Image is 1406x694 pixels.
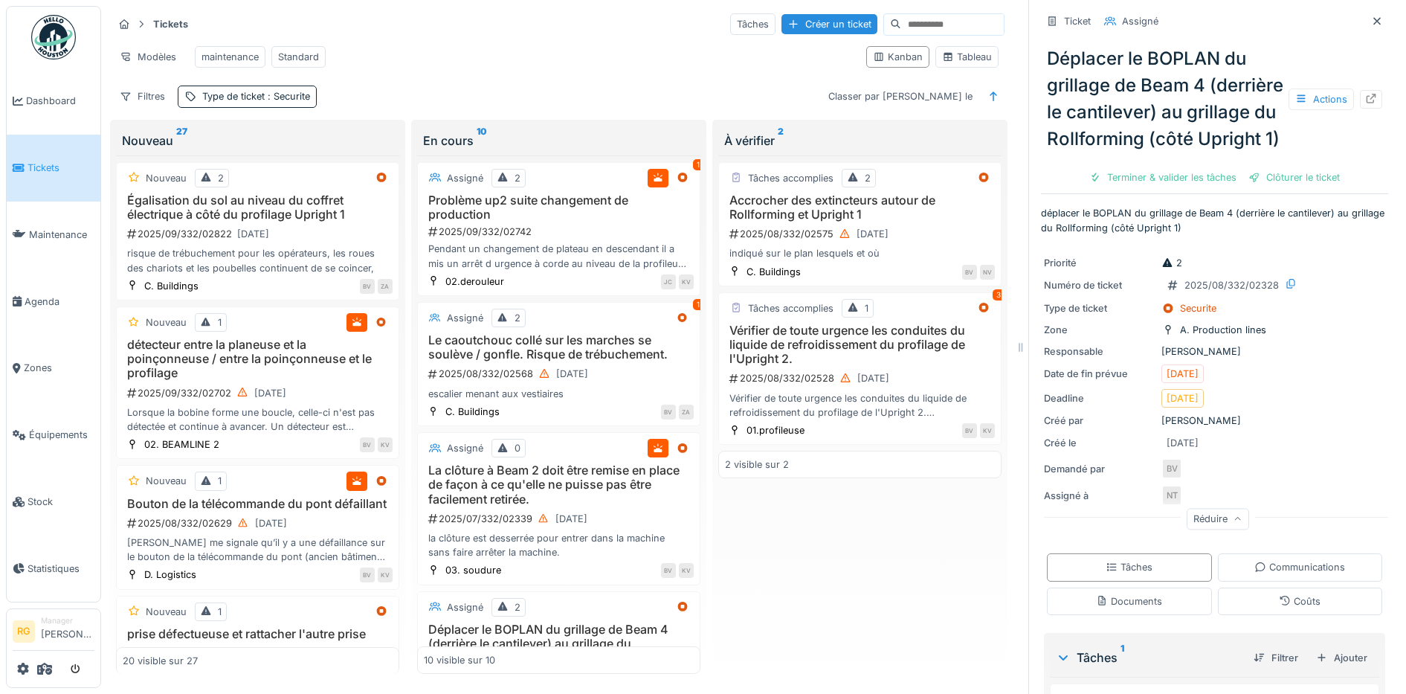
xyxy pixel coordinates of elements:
[427,510,694,528] div: 2025/07/332/02339
[746,423,804,437] div: 01.profileuse
[857,371,889,385] div: [DATE]
[679,274,694,289] div: KV
[447,600,483,614] div: Assigné
[360,437,375,452] div: BV
[1044,391,1155,405] div: Deadline
[1044,278,1155,292] div: Numéro de ticket
[515,441,520,455] div: 0
[254,386,286,400] div: [DATE]
[13,620,35,643] li: RG
[1122,14,1158,28] div: Assigné
[725,324,995,367] h3: Vérifier de toute urgence les conduites du liquide de refroidissement du profilage de l'Upright 2.
[1044,301,1155,315] div: Type de ticket
[41,615,94,626] div: Manager
[13,615,94,651] a: RG Manager[PERSON_NAME]
[424,242,694,270] div: Pendant un changement de plateau en descendant il a mis un arrêt d urgence à corde au niveau de l...
[424,387,694,401] div: escalier menant aux vestiaires
[29,228,94,242] span: Maintenance
[445,274,504,289] div: 02.derouleur
[424,623,694,666] h3: Déplacer le BOPLAN du grillage de Beam 4 (derrière le cantilever) au grillage du Rollforming (côt...
[7,268,100,335] a: Agenda
[7,202,100,269] a: Maintenance
[724,132,996,150] div: À vérifier
[962,265,977,280] div: BV
[993,289,1004,301] div: 3
[146,171,187,185] div: Nouveau
[126,225,393,243] div: 2025/09/332/02822
[28,161,94,175] span: Tickets
[123,338,393,381] h3: détecteur entre la planeuse et la poinçonneuse / entre la poinçonneuse et le profilage
[1044,414,1385,428] div: [PERSON_NAME]
[1167,436,1199,450] div: [DATE]
[445,405,500,419] div: C. Buildings
[728,225,995,243] div: 2025/08/332/02575
[725,391,995,420] div: Vérifier de toute urgence les conduites du liquide de refroidissement du profilage de l'Upright 2...
[1106,560,1152,574] div: Tâches
[123,627,393,641] h3: prise défectueuse et rattacher l'autre prise
[378,437,393,452] div: KV
[693,299,703,310] div: 1
[123,246,393,274] div: risque de trébuchement pour les opérateurs, les roues des chariots et les poubelles continuent de...
[123,193,393,222] h3: Égalisation du sol au niveau du coffret électrique à côté du profilage Upright 1
[1056,649,1242,666] div: Tâches
[360,568,375,582] div: BV
[661,405,676,420] div: BV
[218,474,222,488] div: 1
[1044,367,1155,381] div: Date de fin prévue
[24,361,94,375] span: Zones
[25,295,94,309] span: Agenda
[942,50,992,64] div: Tableau
[1161,256,1182,270] div: 2
[865,171,871,185] div: 2
[424,531,694,559] div: la clôture est desserrée pour entrer dans la machine sans faire arrêter la machine.
[661,563,676,578] div: BV
[122,132,393,150] div: Nouveau
[1279,594,1320,608] div: Coûts
[427,225,694,239] div: 2025/09/332/02742
[113,86,172,107] div: Filtres
[123,536,393,564] div: [PERSON_NAME] me signale qu’il y a une défaillance sur le bouton de la télécommande du pont (anci...
[26,94,94,108] span: Dashboard
[477,132,487,150] sup: 10
[237,227,269,241] div: [DATE]
[7,402,100,469] a: Équipements
[748,171,833,185] div: Tâches accomplies
[144,279,199,293] div: C. Buildings
[1041,39,1388,158] div: Déplacer le BOPLAN du grillage de Beam 4 (derrière le cantilever) au grillage du Rollforming (côt...
[1289,89,1354,110] div: Actions
[265,91,310,102] span: : Securite
[255,516,287,530] div: [DATE]
[1120,649,1124,666] sup: 1
[873,50,923,64] div: Kanban
[1248,648,1304,668] div: Filtrer
[218,315,222,330] div: 1
[41,615,94,647] li: [PERSON_NAME]
[218,605,222,619] div: 1
[1161,485,1182,506] div: NT
[7,335,100,402] a: Zones
[555,512,587,526] div: [DATE]
[7,68,100,135] a: Dashboard
[123,405,393,434] div: Lorsque la bobine forme une boucle, celle-ci n'est pas détectée et continue à avancer. Un détecte...
[1310,648,1373,668] div: Ajouter
[980,265,995,280] div: NV
[1167,391,1199,405] div: [DATE]
[423,132,694,150] div: En cours
[1180,301,1216,315] div: Securite
[201,50,259,64] div: maintenance
[1044,256,1155,270] div: Priorité
[728,369,995,388] div: 2025/08/332/02528
[556,367,588,381] div: [DATE]
[7,535,100,602] a: Statistiques
[1083,167,1242,187] div: Terminer & valider les tâches
[725,457,789,472] div: 2 visible sur 2
[7,135,100,202] a: Tickets
[515,600,520,614] div: 2
[126,514,393,533] div: 2025/08/332/02629
[725,193,995,222] h3: Accrocher des extincteurs autour de Rollforming et Upright 1
[661,274,676,289] div: JC
[7,469,100,536] a: Stock
[424,463,694,507] h3: La clôture à Beam 2 doit être remise en place de façon à ce qu'elle ne puisse pas être facilement...
[857,227,889,241] div: [DATE]
[424,193,694,222] h3: Problème up2 suite changement de production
